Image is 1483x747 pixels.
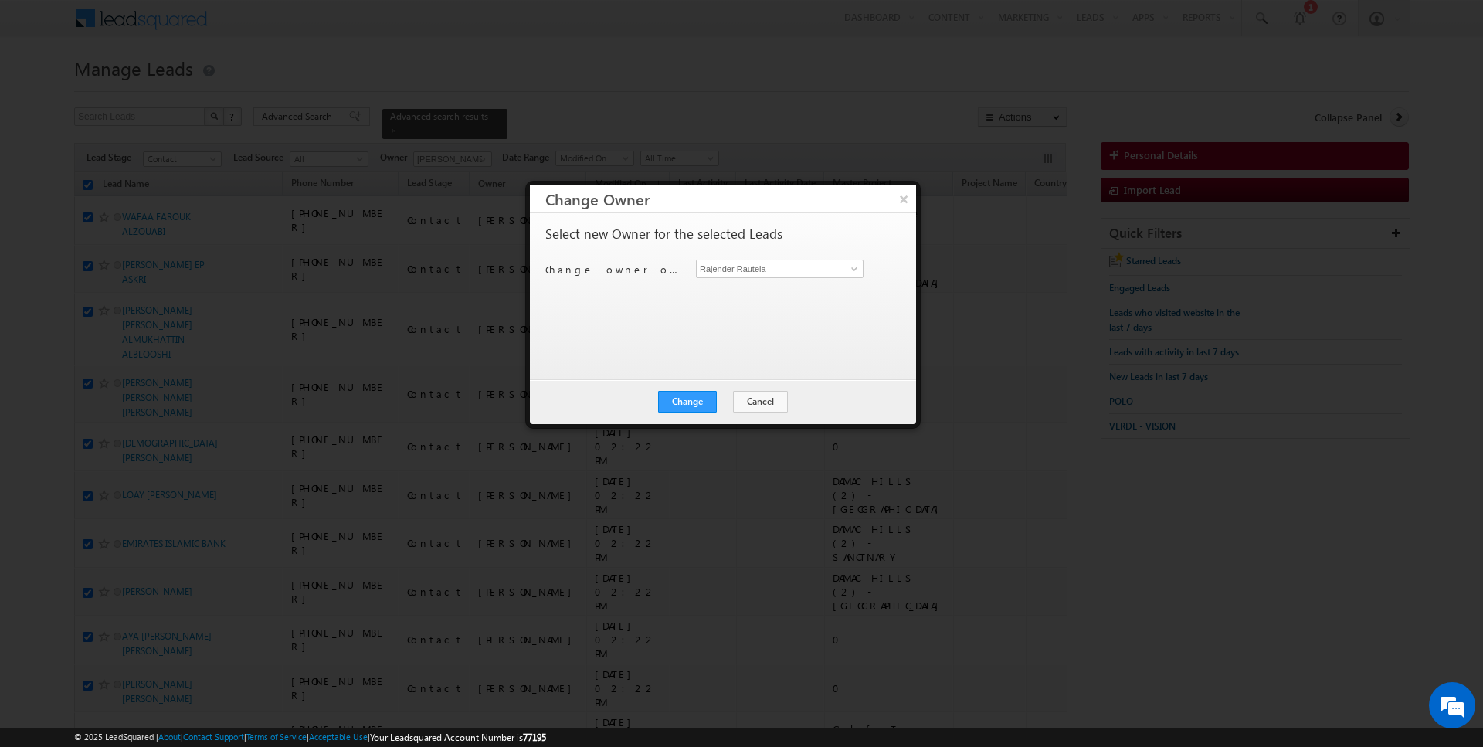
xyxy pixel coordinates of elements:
[26,81,65,101] img: d_60004797649_company_0_60004797649
[843,261,862,277] a: Show All Items
[158,732,181,742] a: About
[891,185,916,212] button: ×
[733,391,788,413] button: Cancel
[210,476,280,497] em: Start Chat
[523,732,546,743] span: 77195
[309,732,368,742] a: Acceptable Use
[74,730,546,745] span: © 2025 LeadSquared | | | | |
[696,260,864,278] input: Type to Search
[20,143,282,463] textarea: Type your message and hit 'Enter'
[658,391,717,413] button: Change
[545,227,782,241] p: Select new Owner for the selected Leads
[545,263,684,277] p: Change owner of 11 leads to
[253,8,290,45] div: Minimize live chat window
[80,81,260,101] div: Chat with us now
[545,185,916,212] h3: Change Owner
[370,732,546,743] span: Your Leadsquared Account Number is
[246,732,307,742] a: Terms of Service
[183,732,244,742] a: Contact Support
